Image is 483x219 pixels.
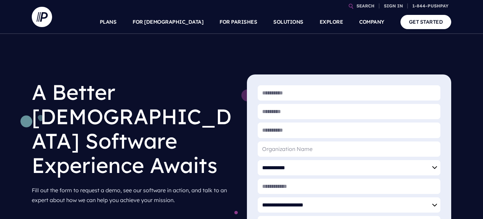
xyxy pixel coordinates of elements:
a: COMPANY [359,10,384,34]
input: Organization Name [258,141,440,157]
a: SOLUTIONS [273,10,303,34]
a: PLANS [100,10,117,34]
a: EXPLORE [320,10,343,34]
a: GET STARTED [400,15,452,29]
h1: A Better [DEMOGRAPHIC_DATA] Software Experience Awaits [32,74,236,183]
p: Fill out the form to request a demo, see our software in action, and talk to an expert about how ... [32,183,236,208]
a: FOR PARISHES [220,10,257,34]
a: FOR [DEMOGRAPHIC_DATA] [133,10,203,34]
